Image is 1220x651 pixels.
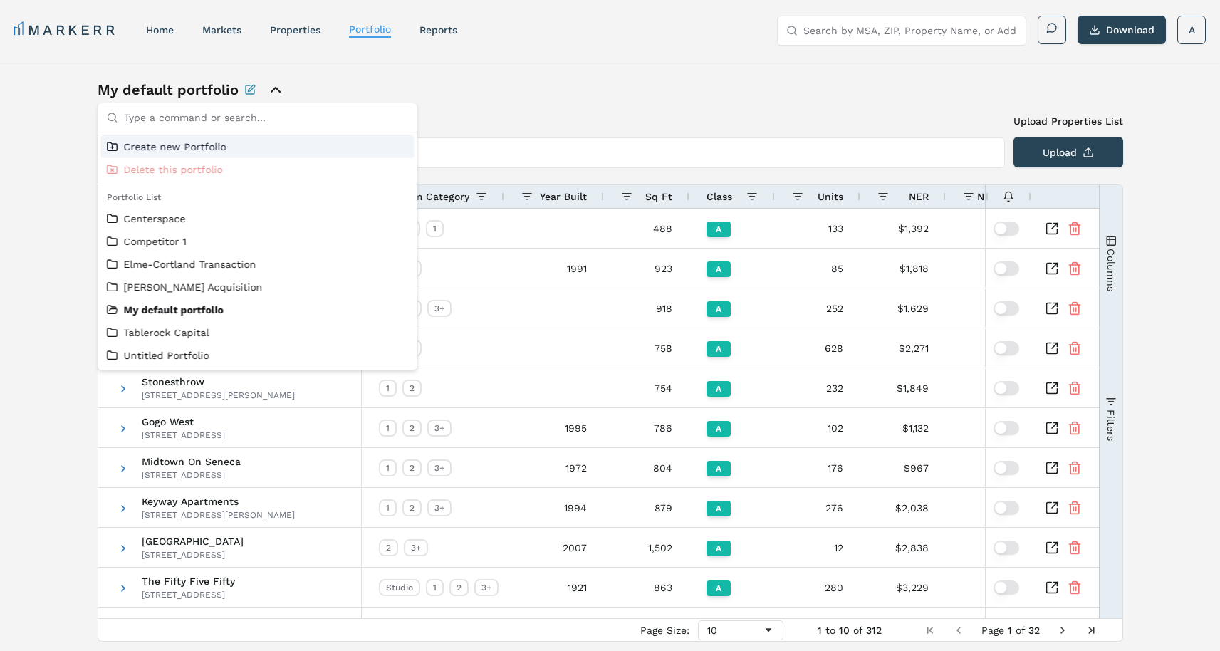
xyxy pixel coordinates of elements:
[953,625,964,636] div: Previous Page
[946,249,1046,288] div: $1.97
[1045,541,1059,555] a: Inspect Comparable
[707,381,731,397] div: A
[946,488,1046,527] div: $2.32
[379,499,397,516] div: 1
[775,528,860,567] div: 12
[981,625,1004,636] span: Page
[142,496,295,506] span: Keyway Apartments
[946,448,1046,487] div: $1.20
[402,420,422,437] div: 2
[707,261,731,277] div: A
[107,280,409,294] a: [PERSON_NAME] Acquisition
[426,579,444,596] div: 1
[860,528,946,567] div: $2,838
[402,499,422,516] div: 2
[1013,114,1123,128] label: Upload Properties List
[604,568,689,607] div: 863
[860,368,946,407] div: $1,849
[379,380,397,397] div: 1
[775,209,860,248] div: 133
[775,448,860,487] div: 176
[427,459,452,476] div: 3+
[1189,23,1195,37] span: A
[707,222,731,237] div: A
[1105,409,1116,440] span: Filters
[404,539,428,556] div: 3+
[1045,381,1059,395] a: Inspect Comparable
[775,288,860,328] div: 252
[604,209,689,248] div: 488
[427,499,452,516] div: 3+
[924,625,936,636] div: First Page
[142,549,244,561] div: [STREET_ADDRESS]
[124,103,409,132] input: Type a command or search...
[101,187,415,207] div: Portfolio List
[107,234,409,249] a: Competitor 1
[1177,16,1206,44] button: A
[1045,261,1059,276] a: Inspect Comparable
[818,191,843,202] span: Units
[504,568,604,607] div: 1921
[946,288,1046,328] div: $1.78
[98,114,1005,128] h3: Add New Property
[379,191,469,202] span: Bedroom Category
[707,541,731,556] div: A
[107,257,409,271] a: Elme-Cortland Transaction
[1068,541,1082,555] button: Remove Property From Portfolio
[349,24,391,35] a: Portfolio
[946,568,1046,607] div: $3.74
[604,368,689,407] div: 754
[1057,625,1068,636] div: Next Page
[107,348,409,363] a: Untitled Portfolio
[101,298,415,321] div: My default portfolio
[101,158,415,181] button: Delete this portfolio
[698,620,783,640] div: Page Size
[142,457,241,467] span: Midtown On Seneca
[142,509,295,521] div: [STREET_ADDRESS][PERSON_NAME]
[707,301,731,317] div: A
[504,448,604,487] div: 1972
[1045,421,1059,435] a: Inspect Comparable
[1045,580,1059,595] a: Inspect Comparable
[604,528,689,567] div: 1,502
[1045,461,1059,475] a: Inspect Comparable
[946,368,1046,407] div: $2.45
[270,24,320,36] a: properties
[142,377,295,387] span: Stonesthrow
[825,625,835,636] span: to
[504,488,604,527] div: 1994
[504,249,604,288] div: 1991
[604,488,689,527] div: 879
[379,579,420,596] div: Studio
[1045,341,1059,355] a: Inspect Comparable
[1068,341,1082,355] button: Remove Property From Portfolio
[818,625,822,636] span: 1
[860,328,946,368] div: $2,271
[402,459,422,476] div: 2
[449,579,469,596] div: 2
[860,249,946,288] div: $1,818
[707,625,763,636] div: 10
[707,341,731,357] div: A
[540,191,587,202] span: Year Built
[645,191,672,202] span: Sq Ft
[1045,301,1059,316] a: Inspect Comparable
[775,249,860,288] div: 85
[142,536,244,546] span: [GEOGRAPHIC_DATA]
[707,191,732,202] span: Class
[707,580,731,596] div: A
[426,220,444,237] div: 1
[604,408,689,447] div: 786
[244,80,256,100] button: Rename this portfolio
[1045,501,1059,515] a: Inspect Comparable
[267,81,284,98] button: close portfolio options
[1078,16,1166,44] button: Download
[1045,222,1059,236] a: Inspect Comparable
[860,568,946,607] div: $3,229
[427,420,452,437] div: 3+
[402,380,422,397] div: 2
[946,328,1046,368] div: $2.99
[946,408,1046,447] div: $1.44
[14,20,118,40] a: MARKERR
[909,191,929,202] span: NER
